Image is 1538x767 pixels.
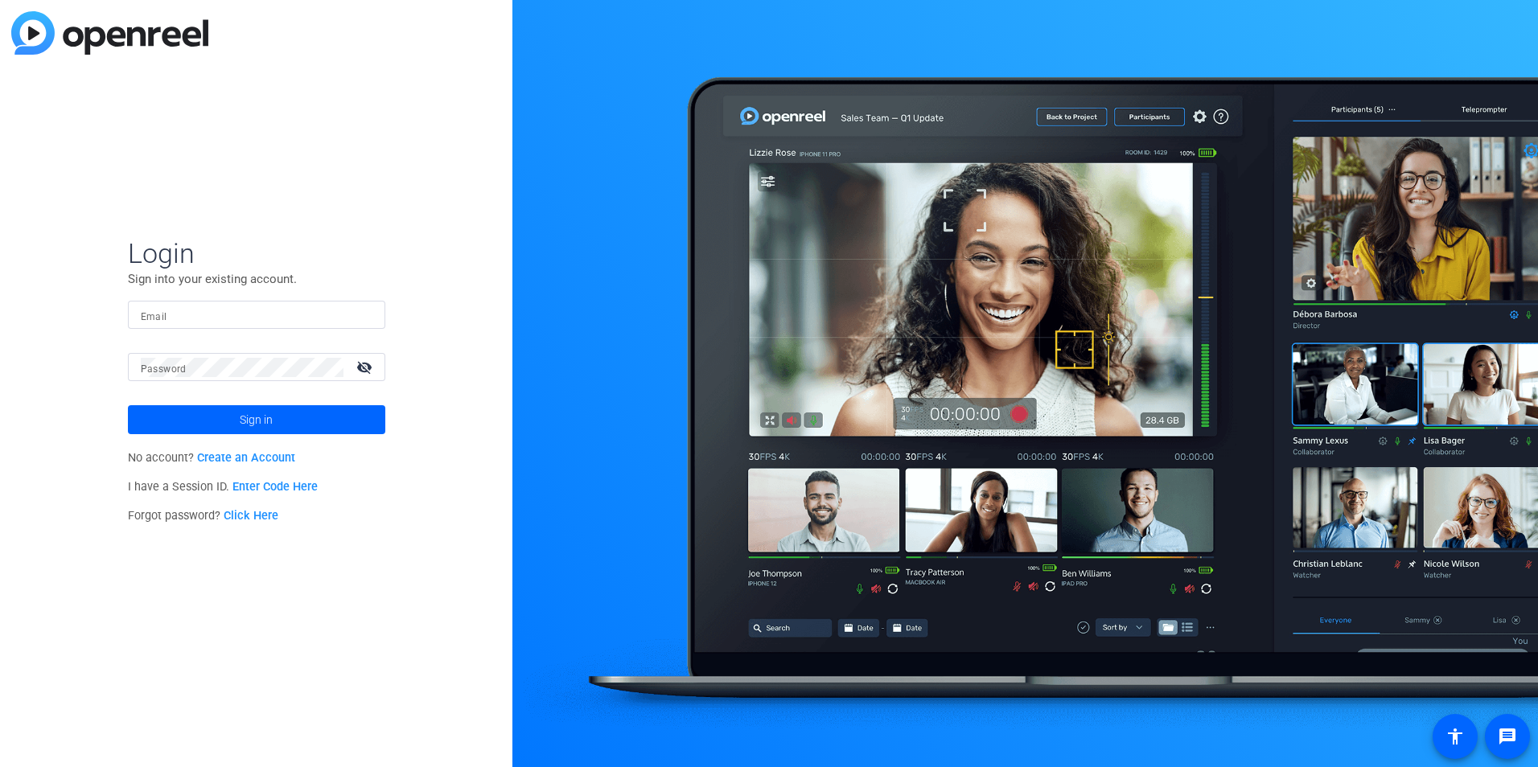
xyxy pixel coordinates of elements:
[232,480,318,494] a: Enter Code Here
[11,11,208,55] img: blue-gradient.svg
[240,400,273,440] span: Sign in
[1445,727,1465,746] mat-icon: accessibility
[128,236,385,270] span: Login
[128,509,279,523] span: Forgot password?
[197,451,295,465] a: Create an Account
[224,509,278,523] a: Click Here
[347,355,385,379] mat-icon: visibility_off
[1498,727,1517,746] mat-icon: message
[128,405,385,434] button: Sign in
[128,451,296,465] span: No account?
[141,363,187,375] mat-label: Password
[141,306,372,325] input: Enter Email Address
[128,480,319,494] span: I have a Session ID.
[128,270,385,288] p: Sign into your existing account.
[141,311,167,322] mat-label: Email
